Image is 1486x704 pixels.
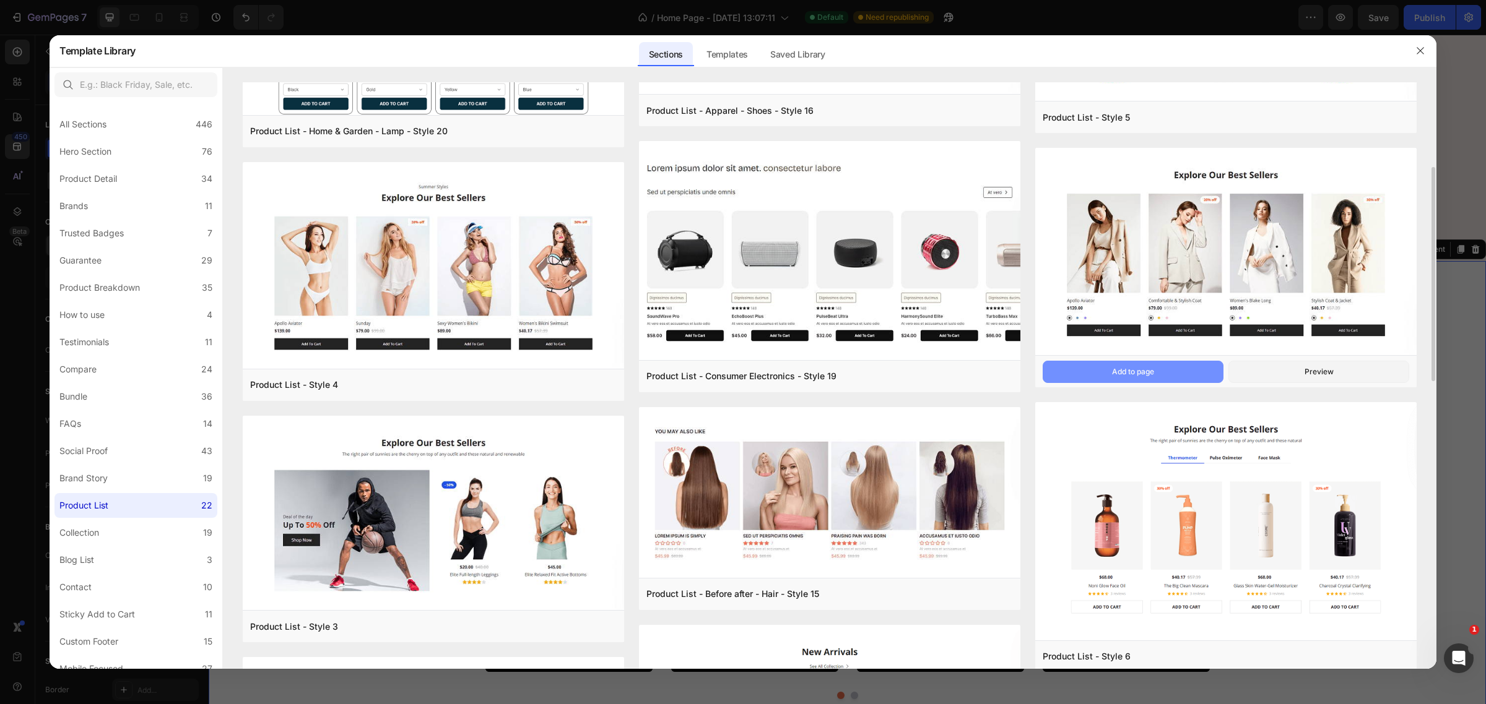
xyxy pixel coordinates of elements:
[201,362,212,377] div: 24
[298,88,562,103] p: Backed by science, loved by nurses
[639,42,693,67] div: Sections
[202,144,212,159] div: 76
[59,171,117,186] div: Product Detail
[59,444,108,458] div: Social Proof
[201,389,212,404] div: 36
[298,60,562,75] p: Gentle formulas designed for sensitive, overworked skin
[250,377,338,392] div: Product List - Style 4
[298,32,562,46] p: Deep hydration that lasts through 12-hour shifts
[1184,207,1239,222] button: AI Content
[59,498,108,513] div: Product List
[760,42,835,67] div: Saved Library
[201,253,212,268] div: 29
[277,340,444,637] video: Video
[204,634,212,649] div: 15
[250,124,448,139] div: Product List - Home & Garden - Lamp - Style 20
[1305,366,1334,377] div: Preview
[277,276,1001,311] h2: What nurses are saying
[277,125,600,155] a: Shop ShiftGlow Essentials
[697,42,758,67] div: Templates
[59,634,118,649] div: Custom Footer
[202,280,212,295] div: 35
[59,580,92,595] div: Contact
[59,552,94,567] div: Blog List
[59,280,140,295] div: Product Breakdown
[207,307,212,322] div: 4
[639,141,1020,363] img: pl19.png
[59,607,135,622] div: Sticky Add to Cart
[250,619,338,634] div: Product List - Style 3
[59,389,87,404] div: Bundle
[642,657,650,664] button: Dot
[648,340,815,637] video: Video
[243,416,624,613] img: pl3.png
[1112,366,1154,377] div: Add to page
[1444,643,1474,673] iframe: Intercom live chat
[321,168,414,180] p: 60-day Glow Guarantee
[59,525,99,540] div: Collection
[463,340,630,637] video: Video
[196,117,212,132] div: 446
[1043,110,1130,125] div: Product List - Style 5
[207,552,212,567] div: 3
[298,3,562,18] p: Calms stressed, mask-irritated skin
[203,471,212,486] div: 19
[59,35,136,67] h2: Template Library
[1035,148,1417,358] img: pl14.png
[59,199,88,213] div: Brands
[59,661,123,676] div: Mobile Focused
[628,657,636,664] button: Dot
[1036,209,1074,220] div: Section 2
[203,416,212,431] div: 14
[1043,649,1131,664] div: Product List - Style 6
[59,335,109,350] div: Testimonials
[205,335,212,350] div: 11
[203,580,212,595] div: 10
[1097,209,1176,220] p: Create Theme Section
[202,661,212,676] div: 27
[59,117,106,132] div: All Sections
[646,369,836,384] div: Product List - Consumer Electronics - Style 19
[59,226,124,241] div: Trusted Badges
[1469,625,1479,635] span: 1
[205,199,212,213] div: 11
[54,72,217,97] input: E.g.: Black Friday, Sale, etc.
[59,362,97,377] div: Compare
[243,162,624,371] img: pl4.png
[59,253,102,268] div: Guarantee
[201,444,212,458] div: 43
[1228,361,1409,383] button: Preview
[201,498,212,513] div: 22
[646,103,814,118] div: Product List - Apparel - Shoes - Style 16
[639,407,1020,580] img: pl15.png
[430,166,571,181] img: 495611768014373769-47762bdc-c92b-46d1-973d-50401e2847fe.png
[1043,361,1223,383] button: Add to page
[646,586,819,601] div: Product List - Before after - Hair - Style 15
[203,525,212,540] div: 19
[207,226,212,241] div: 7
[59,416,81,431] div: FAQs
[59,144,111,159] div: Hero Section
[59,471,108,486] div: Brand Story
[205,607,212,622] div: 11
[59,307,105,322] div: How to use
[1035,402,1417,642] img: pl6.png
[371,132,505,147] p: Shop ShiftGlow Essentials
[201,171,212,186] div: 34
[834,340,1001,637] video: Video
